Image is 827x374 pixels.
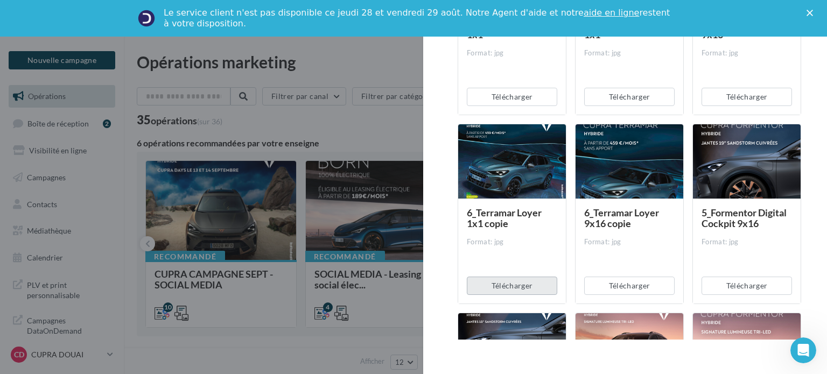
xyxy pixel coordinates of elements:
span: 5_Formentor Digital Cockpit 9x16 [702,207,787,229]
div: Format: jpg [702,237,792,247]
button: Télécharger [702,277,792,295]
button: Télécharger [584,277,675,295]
a: aide en ligne [584,8,639,18]
span: 6_Terramar Loyer 9x16 copie [584,207,659,229]
div: Fermer [807,10,817,16]
div: Format: jpg [467,48,557,58]
span: 6_Terramar Loyer 1x1 copie [467,207,542,229]
img: Profile image for Service-Client [138,10,155,27]
div: Format: jpg [467,237,557,247]
div: Format: jpg [702,48,792,58]
div: Format: jpg [584,237,675,247]
iframe: Intercom live chat [790,337,816,363]
button: Télécharger [584,88,675,106]
div: Le service client n'est pas disponible ce jeudi 28 et vendredi 29 août. Notre Agent d'aide et not... [164,8,672,29]
button: Télécharger [467,88,557,106]
button: Télécharger [467,277,557,295]
button: Télécharger [702,88,792,106]
div: Format: jpg [584,48,675,58]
